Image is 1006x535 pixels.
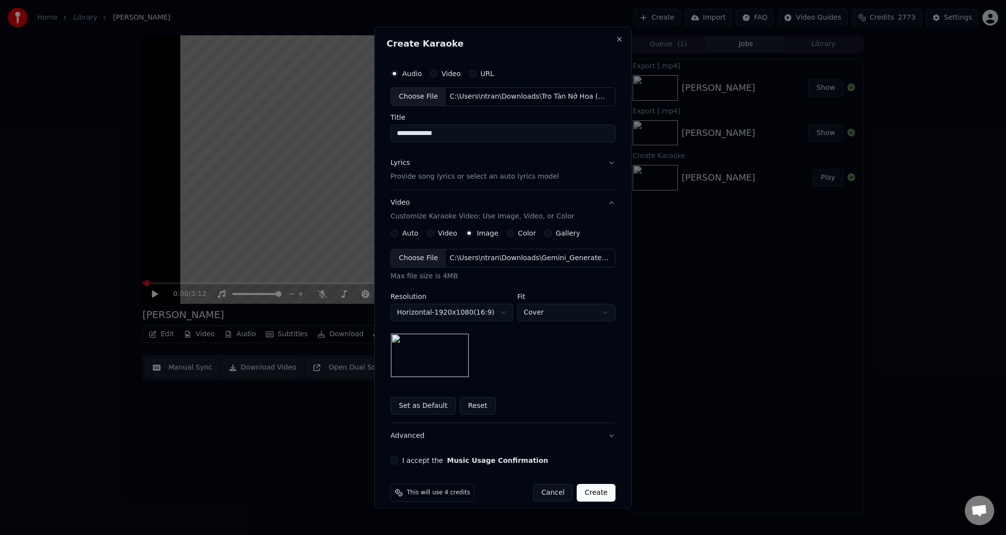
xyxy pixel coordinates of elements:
[518,229,536,236] label: Color
[391,197,574,221] div: Video
[533,483,573,501] button: Cancel
[460,397,496,414] button: Reset
[480,70,494,77] label: URL
[391,397,456,414] button: Set as Default
[447,456,548,463] button: I accept the
[438,229,457,236] label: Video
[517,293,615,299] label: Fit
[391,249,446,267] div: Choose File
[391,171,559,181] p: Provide song lyrics or select an auto lyrics model
[402,456,548,463] label: I accept the
[391,150,615,189] button: LyricsProvide song lyrics or select an auto lyrics model
[391,271,615,281] div: Max file size is 4MB
[446,92,613,102] div: C:\Users\ntran\Downloads\Tro Tàn Nở Hoa (Cover).wav
[391,229,615,422] div: VideoCustomize Karaoke Video: Use Image, Video, or Color
[402,229,419,236] label: Auto
[442,70,461,77] label: Video
[577,483,615,501] button: Create
[391,113,615,120] label: Title
[446,253,613,263] div: C:\Users\ntran\Downloads\Gemini_Generated_Image_nu06mwnu06mwnu06 copy.jpg
[391,158,410,167] div: Lyrics
[402,70,422,77] label: Audio
[391,293,513,299] label: Resolution
[391,189,615,229] button: VideoCustomize Karaoke Video: Use Image, Video, or Color
[391,423,615,448] button: Advanced
[477,229,499,236] label: Image
[407,488,470,496] span: This will use 4 credits
[387,39,619,48] h2: Create Karaoke
[391,211,574,221] p: Customize Karaoke Video: Use Image, Video, or Color
[391,88,446,106] div: Choose File
[556,229,580,236] label: Gallery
